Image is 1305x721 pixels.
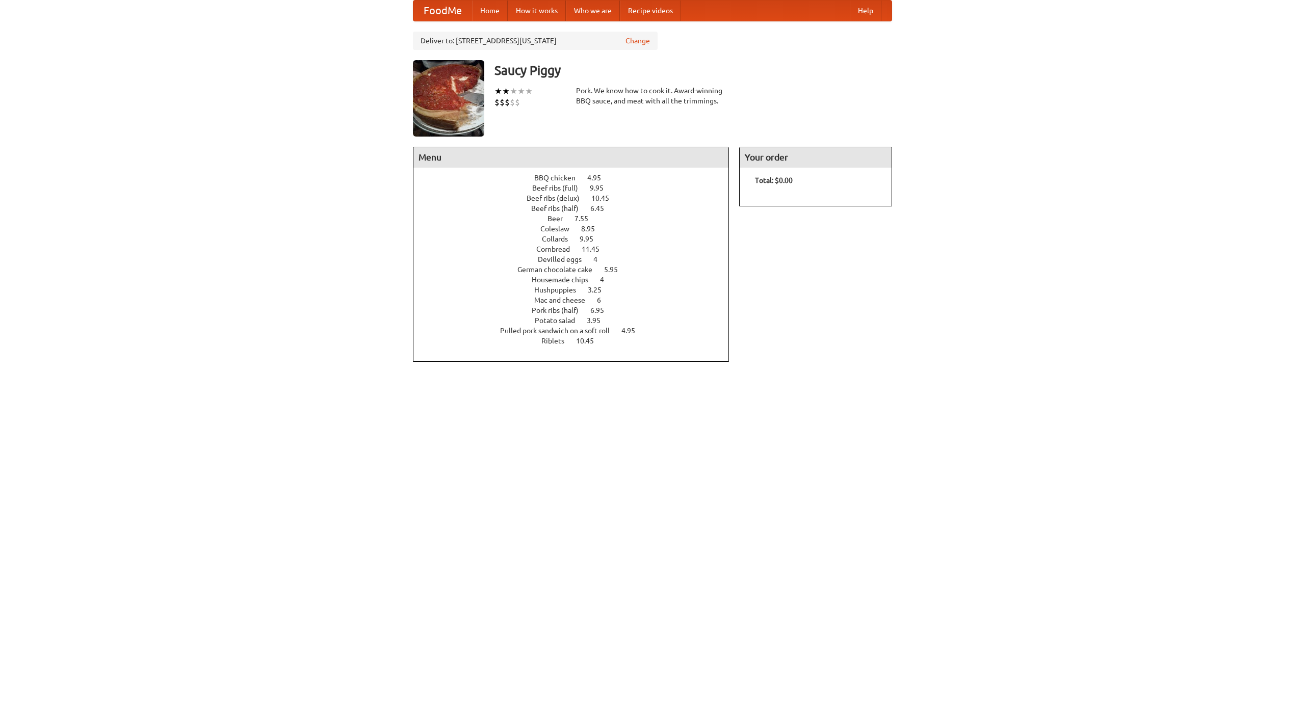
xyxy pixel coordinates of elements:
li: ★ [494,86,502,97]
li: ★ [517,86,525,97]
a: How it works [508,1,566,21]
span: 10.45 [591,194,619,202]
span: 4 [600,276,614,284]
a: Beef ribs (full) 9.95 [532,184,622,192]
img: angular.jpg [413,60,484,137]
b: Total: $0.00 [755,176,793,184]
span: Devilled eggs [538,255,592,263]
li: ★ [525,86,533,97]
a: Housemade chips 4 [532,276,623,284]
li: $ [500,97,505,108]
span: Potato salad [535,316,585,325]
span: Coleslaw [540,225,580,233]
h4: Your order [740,147,892,168]
span: 4.95 [621,327,645,335]
span: 6.45 [590,204,614,212]
span: 9.95 [590,184,614,192]
a: German chocolate cake 5.95 [517,265,637,274]
a: Pulled pork sandwich on a soft roll 4.95 [500,327,654,335]
li: ★ [502,86,510,97]
a: Recipe videos [620,1,681,21]
span: 9.95 [580,235,604,243]
li: $ [505,97,510,108]
a: Potato salad 3.95 [535,316,619,325]
span: 4.95 [587,174,611,182]
span: Collards [542,235,578,243]
span: 11.45 [582,245,610,253]
span: Beer [547,215,573,223]
h4: Menu [413,147,728,168]
a: Mac and cheese 6 [534,296,620,304]
span: 6 [597,296,611,304]
a: Pork ribs (half) 6.95 [532,306,623,314]
a: Who we are [566,1,620,21]
li: ★ [510,86,517,97]
a: Beef ribs (half) 6.45 [531,204,623,212]
span: 5.95 [604,265,628,274]
span: 3.25 [588,286,612,294]
a: FoodMe [413,1,472,21]
span: 6.95 [590,306,614,314]
div: Deliver to: [STREET_ADDRESS][US_STATE] [413,32,658,50]
span: Pulled pork sandwich on a soft roll [500,327,620,335]
a: Hushpuppies 3.25 [534,286,620,294]
a: Collards 9.95 [542,235,612,243]
h3: Saucy Piggy [494,60,892,81]
a: Cornbread 11.45 [536,245,618,253]
a: Help [850,1,881,21]
span: Hushpuppies [534,286,586,294]
span: Housemade chips [532,276,598,284]
span: Beef ribs (delux) [527,194,590,202]
span: 10.45 [576,337,604,345]
span: Mac and cheese [534,296,595,304]
a: Coleslaw 8.95 [540,225,614,233]
li: $ [494,97,500,108]
span: Beef ribs (full) [532,184,588,192]
span: Riblets [541,337,575,345]
span: Beef ribs (half) [531,204,589,212]
span: BBQ chicken [534,174,586,182]
span: Pork ribs (half) [532,306,589,314]
a: BBQ chicken 4.95 [534,174,620,182]
a: Beef ribs (delux) 10.45 [527,194,628,202]
span: 3.95 [587,316,611,325]
span: 7.55 [575,215,598,223]
span: 4 [593,255,608,263]
div: Pork. We know how to cook it. Award-winning BBQ sauce, and meat with all the trimmings. [576,86,729,106]
a: Beer 7.55 [547,215,607,223]
a: Riblets 10.45 [541,337,613,345]
span: Cornbread [536,245,580,253]
a: Home [472,1,508,21]
li: $ [515,97,520,108]
a: Change [625,36,650,46]
li: $ [510,97,515,108]
span: German chocolate cake [517,265,603,274]
a: Devilled eggs 4 [538,255,616,263]
span: 8.95 [581,225,605,233]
